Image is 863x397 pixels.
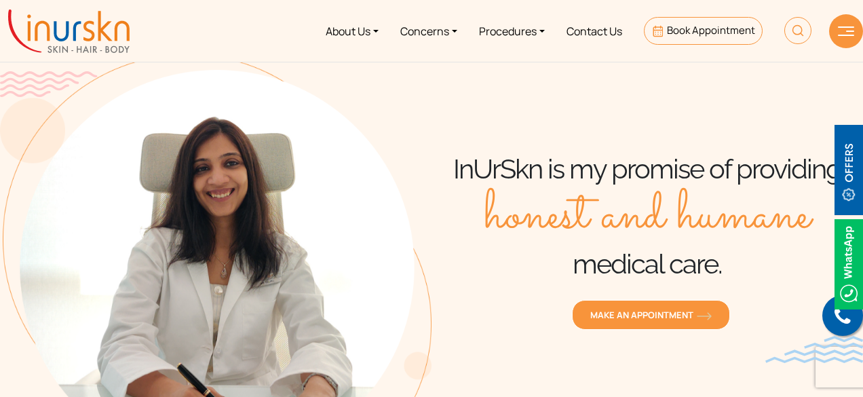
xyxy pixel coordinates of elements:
a: Book Appointment [644,17,763,45]
img: Whatsappicon [835,219,863,309]
img: orange-arrow [697,312,712,320]
h1: InUrSkn is my promise of providing medical care. [431,152,863,281]
img: offerBt [835,125,863,215]
a: Whatsappicon [835,255,863,270]
a: MAKE AN APPOINTMENTorange-arrow [572,300,730,330]
a: Concerns [389,5,468,56]
img: HeaderSearch [784,17,811,44]
a: Procedures [468,5,556,56]
img: bluewave [765,336,863,363]
img: inurskn-logo [8,10,130,53]
img: hamLine.svg [838,26,854,36]
span: honest and humane [484,186,811,247]
a: Contact Us [556,5,633,56]
span: Book Appointment [667,23,755,37]
a: About Us [315,5,389,56]
span: MAKE AN APPOINTMENT [590,309,712,321]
